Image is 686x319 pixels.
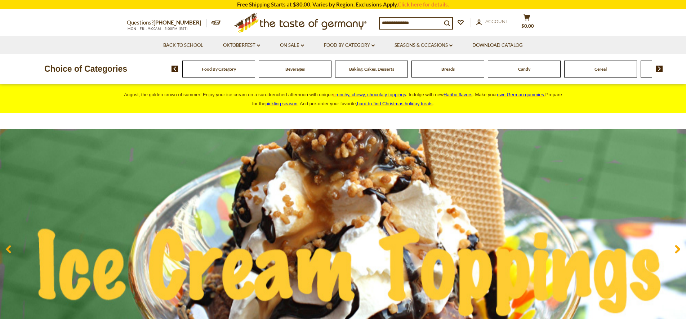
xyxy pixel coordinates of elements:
[441,66,455,72] a: Breads
[398,1,449,8] a: Click here for details.
[357,101,433,106] a: hard-to-find Christmas holiday treats
[124,92,562,106] span: August, the golden crown of summer! Enjoy your ice cream on a sun-drenched afternoon with unique ...
[594,66,607,72] a: Cereal
[202,66,236,72] a: Food By Category
[335,92,406,97] span: runchy, chewy, chocolaty toppings
[324,41,375,49] a: Food By Category
[333,92,406,97] a: crunchy, chewy, chocolaty toppings
[171,66,178,72] img: previous arrow
[223,41,260,49] a: Oktoberfest
[127,18,207,27] p: Questions?
[127,27,188,31] span: MON - FRI, 9:00AM - 5:00PM (EST)
[497,92,544,97] span: own German gummies
[485,18,508,24] span: Account
[472,41,523,49] a: Download Catalog
[444,92,472,97] a: Haribo flavors
[357,101,434,106] span: .
[266,101,298,106] a: pickling season
[521,23,534,29] span: $0.00
[497,92,545,97] a: own German gummies.
[656,66,663,72] img: next arrow
[280,41,304,49] a: On Sale
[516,14,538,32] button: $0.00
[518,66,530,72] a: Candy
[476,18,508,26] a: Account
[163,41,203,49] a: Back to School
[153,19,201,26] a: [PHONE_NUMBER]
[395,41,453,49] a: Seasons & Occasions
[349,66,394,72] a: Baking, Cakes, Desserts
[285,66,305,72] a: Beverages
